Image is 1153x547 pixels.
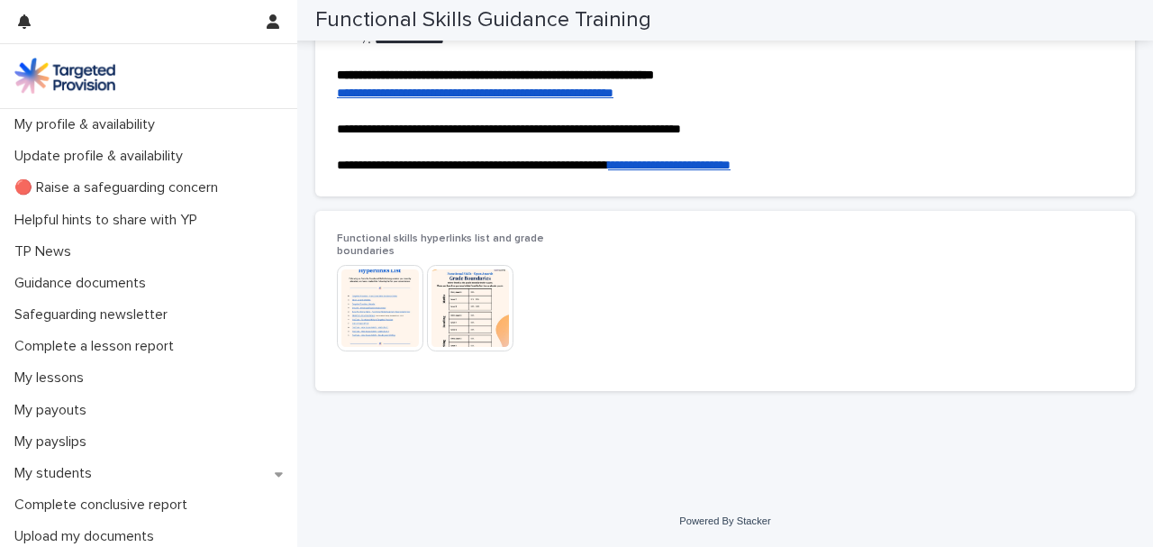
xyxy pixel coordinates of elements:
p: My payslips [7,433,101,451]
p: Complete a lesson report [7,338,188,355]
p: My students [7,465,106,482]
p: Guidance documents [7,275,160,292]
p: Update profile & availability [7,148,197,165]
p: Complete conclusive report [7,497,202,514]
p: Upload my documents [7,528,168,545]
p: My payouts [7,402,101,419]
p: My profile & availability [7,116,169,133]
a: Powered By Stacker [679,515,770,526]
img: M5nRWzHhSzIhMunXDL62 [14,58,115,94]
p: Safeguarding newsletter [7,306,182,324]
p: Helpful hints to share with YP [7,212,212,229]
p: 🔴 Raise a safeguarding concern [7,179,232,196]
p: TP News [7,243,86,260]
p: My lessons [7,369,98,387]
h2: Functional Skills Guidance Training [315,7,651,33]
span: Functional skills hyperlinks list and grade boundaries [337,233,544,257]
